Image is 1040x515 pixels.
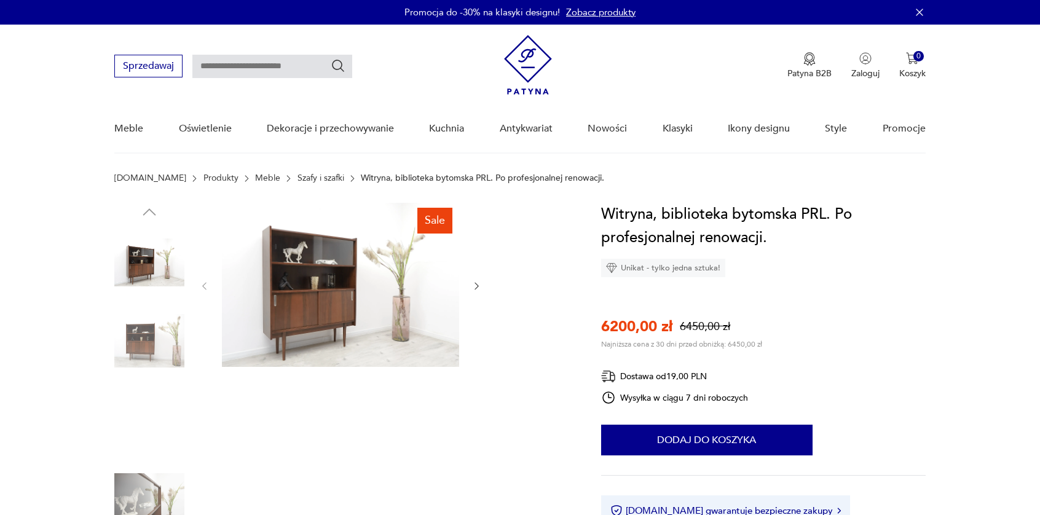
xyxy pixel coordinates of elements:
[114,173,186,183] a: [DOMAIN_NAME]
[601,369,616,384] img: Ikona dostawy
[787,68,832,79] p: Patyna B2B
[851,52,880,79] button: Zaloguj
[222,203,459,367] img: Zdjęcie produktu Witryna, biblioteka bytomska PRL. Po profesjonalnej renowacji.
[825,105,847,152] a: Style
[851,68,880,79] p: Zaloguj
[114,105,143,152] a: Meble
[803,52,816,66] img: Ikona medalu
[404,6,560,18] p: Promocja do -30% na klasyki designu!
[606,262,617,273] img: Ikona diamentu
[500,105,553,152] a: Antykwariat
[297,173,344,183] a: Szafy i szafki
[787,52,832,79] a: Ikona medaluPatyna B2B
[267,105,394,152] a: Dekoracje i przechowywanie
[114,384,184,454] img: Zdjęcie produktu Witryna, biblioteka bytomska PRL. Po profesjonalnej renowacji.
[663,105,693,152] a: Klasyki
[787,52,832,79] button: Patyna B2B
[114,227,184,297] img: Zdjęcie produktu Witryna, biblioteka bytomska PRL. Po profesjonalnej renowacji.
[114,55,183,77] button: Sprzedawaj
[114,306,184,376] img: Zdjęcie produktu Witryna, biblioteka bytomska PRL. Po profesjonalnej renowacji.
[899,68,926,79] p: Koszyk
[601,203,926,250] h1: Witryna, biblioteka bytomska PRL. Po profesjonalnej renowacji.
[601,339,762,349] p: Najniższa cena z 30 dni przed obniżką: 6450,00 zł
[601,390,749,405] div: Wysyłka w ciągu 7 dni roboczych
[566,6,636,18] a: Zobacz produkty
[601,369,749,384] div: Dostawa od 19,00 PLN
[255,173,280,183] a: Meble
[899,52,926,79] button: 0Koszyk
[728,105,790,152] a: Ikony designu
[429,105,464,152] a: Kuchnia
[601,316,672,337] p: 6200,00 zł
[331,58,345,73] button: Szukaj
[837,508,841,514] img: Ikona strzałki w prawo
[179,105,232,152] a: Oświetlenie
[906,52,918,65] img: Ikona koszyka
[417,208,452,234] div: Sale
[913,51,924,61] div: 0
[601,425,813,455] button: Dodaj do koszyka
[680,319,730,334] p: 6450,00 zł
[361,173,604,183] p: Witryna, biblioteka bytomska PRL. Po profesjonalnej renowacji.
[588,105,627,152] a: Nowości
[114,63,183,71] a: Sprzedawaj
[859,52,872,65] img: Ikonka użytkownika
[504,35,552,95] img: Patyna - sklep z meblami i dekoracjami vintage
[601,259,725,277] div: Unikat - tylko jedna sztuka!
[883,105,926,152] a: Promocje
[203,173,238,183] a: Produkty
